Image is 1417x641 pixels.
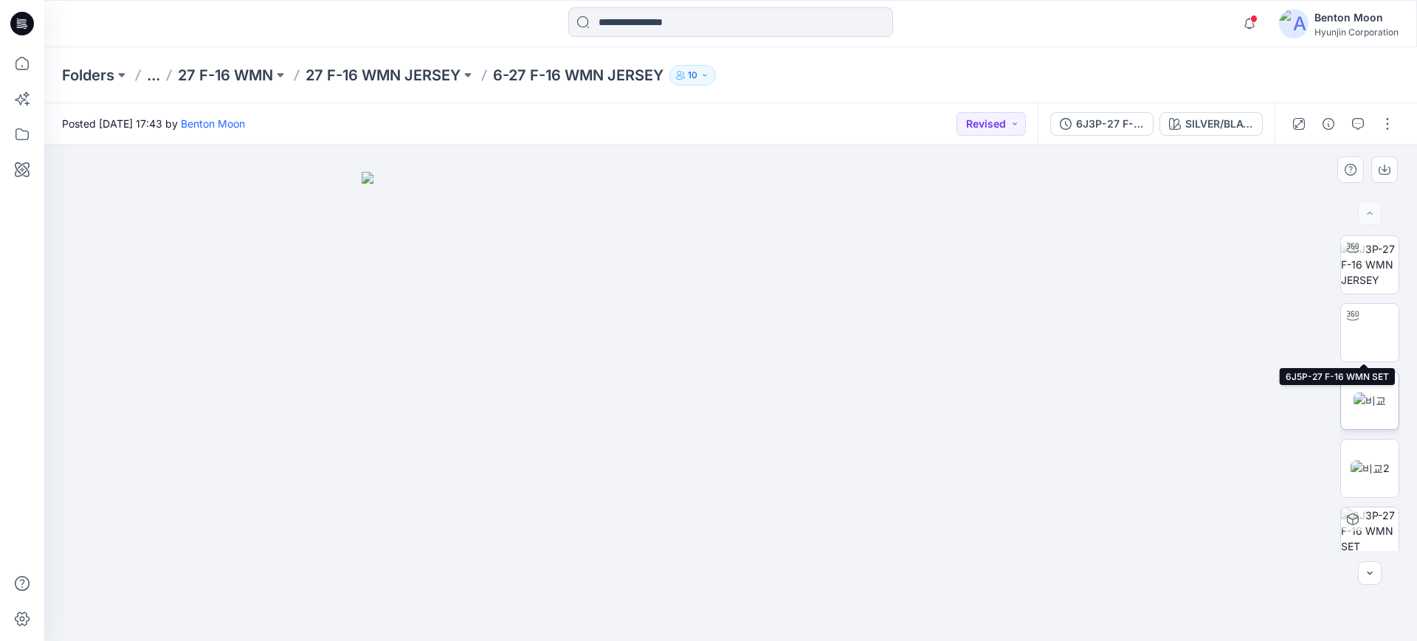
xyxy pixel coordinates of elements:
p: 6-27 F-16 WMN JERSEY [493,65,663,86]
img: 비교2 [1351,460,1390,476]
img: 6J3P-27 F-16 WMN SET SILVER/BLACK/WHITE [1341,507,1399,565]
img: avatar [1279,9,1309,38]
button: SILVER/BLACK/WHITE [1159,112,1263,136]
img: 비교 [1354,392,1386,408]
a: Benton Moon [181,117,245,130]
a: Folders [62,65,114,86]
img: 6J3P-27 F-16 WMN JERSEY [1341,241,1399,288]
a: 27 F-16 WMN [178,65,273,86]
button: ... [147,65,160,86]
button: 6J3P-27 F-16 WMN SET [1050,112,1154,136]
span: Posted [DATE] 17:43 by [62,116,245,131]
a: 27 F-16 WMN JERSEY [306,65,461,86]
div: Hyunjin Corporation [1314,27,1399,38]
button: Details [1317,112,1340,136]
p: 10 [688,67,697,83]
div: SILVER/BLACK/WHITE [1185,116,1253,132]
div: 6J3P-27 F-16 WMN SET [1076,116,1144,132]
div: Benton Moon [1314,9,1399,27]
button: 10 [669,65,716,86]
